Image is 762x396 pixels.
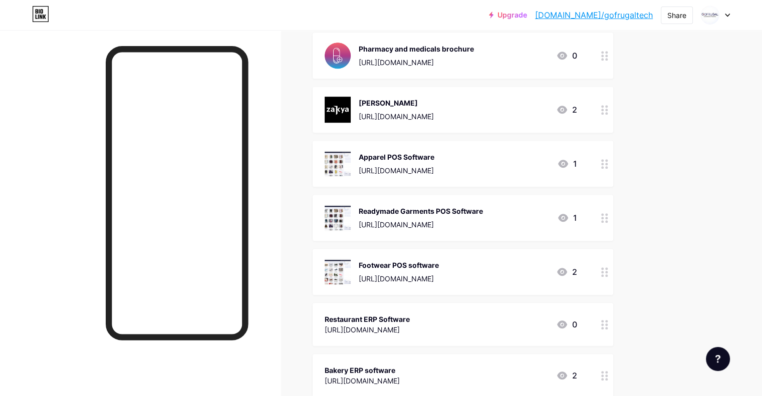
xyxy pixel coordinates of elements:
[556,318,577,330] div: 0
[667,10,686,21] div: Share
[359,219,483,230] div: [URL][DOMAIN_NAME]
[556,266,577,278] div: 2
[359,44,474,54] div: Pharmacy and medicals brochure
[359,111,434,122] div: [URL][DOMAIN_NAME]
[556,50,577,62] div: 0
[489,11,527,19] a: Upgrade
[325,151,351,177] img: Apparel POS Software
[325,43,351,69] img: Pharmacy and medicals brochure
[557,212,577,224] div: 1
[325,375,400,386] div: [URL][DOMAIN_NAME]
[535,9,653,21] a: [DOMAIN_NAME]/gofrugaltech
[325,365,400,375] div: Bakery ERP software
[359,165,434,176] div: [URL][DOMAIN_NAME]
[359,98,434,108] div: [PERSON_NAME]
[359,273,439,284] div: [URL][DOMAIN_NAME]
[557,158,577,170] div: 1
[359,206,483,216] div: Readymade Garments POS Software
[700,6,719,25] img: gofrugaltech
[325,314,410,324] div: Restaurant ERP Software
[556,104,577,116] div: 2
[359,152,434,162] div: Apparel POS Software
[325,97,351,123] img: Zakya brochure
[325,324,410,335] div: [URL][DOMAIN_NAME]
[359,57,474,68] div: [URL][DOMAIN_NAME]
[359,260,439,270] div: Footwear POS software
[325,205,351,231] img: Readymade Garments POS Software
[325,259,351,285] img: Footwear POS software
[556,369,577,381] div: 2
